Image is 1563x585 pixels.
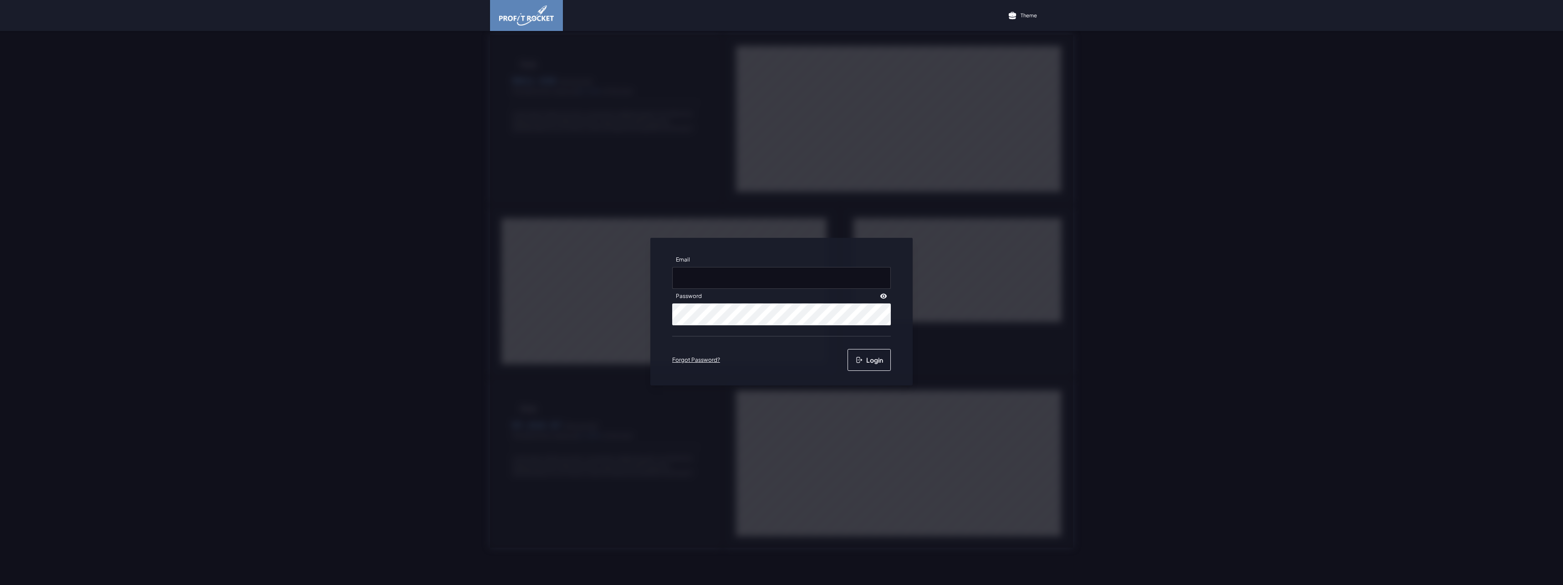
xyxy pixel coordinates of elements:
a: Forgot Password? [672,356,720,364]
img: image [499,5,554,26]
label: Email [672,252,694,267]
label: Password [672,289,705,303]
p: Theme [1021,12,1037,19]
button: Login [848,349,891,371]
